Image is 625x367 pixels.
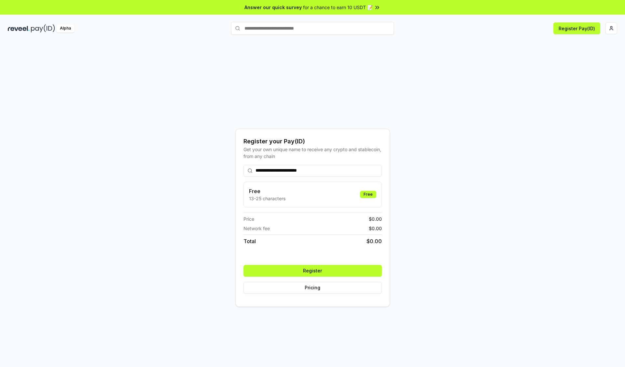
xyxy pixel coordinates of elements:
[243,282,382,294] button: Pricing
[243,137,382,146] div: Register your Pay(ID)
[553,22,600,34] button: Register Pay(ID)
[56,24,75,33] div: Alpha
[249,187,285,195] h3: Free
[369,225,382,232] span: $ 0.00
[243,216,254,222] span: Price
[243,237,256,245] span: Total
[244,4,302,11] span: Answer our quick survey
[8,24,30,33] img: reveel_dark
[31,24,55,33] img: pay_id
[243,225,270,232] span: Network fee
[243,265,382,277] button: Register
[303,4,373,11] span: for a chance to earn 10 USDT 📝
[249,195,285,202] p: 13-25 characters
[243,146,382,160] div: Get your own unique name to receive any crypto and stablecoin, from any chain
[369,216,382,222] span: $ 0.00
[367,237,382,245] span: $ 0.00
[360,191,376,198] div: Free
